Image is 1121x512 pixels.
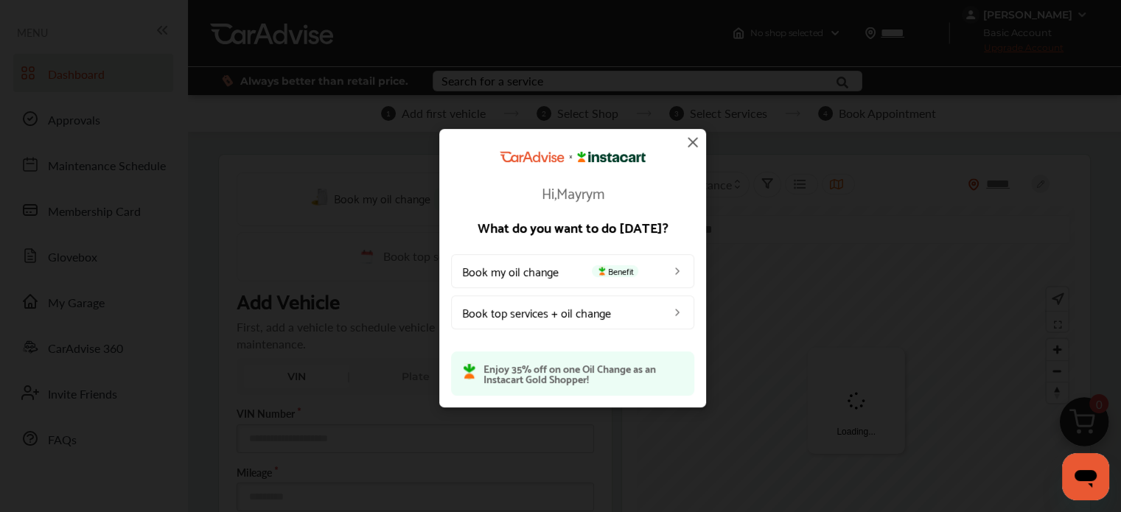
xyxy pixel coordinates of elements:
[684,133,702,151] img: close-icon.a004319c.svg
[451,184,694,199] p: Hi, Mayrym
[500,151,646,163] img: CarAdvise Instacart Logo
[451,253,694,287] a: Book my oil changeBenefit
[592,264,638,276] span: Benefit
[671,264,683,276] img: left_arrow_icon.0f472efe.svg
[596,266,608,275] img: instacart-icon.73bd83c2.svg
[451,295,694,329] a: Book top services + oil change
[671,306,683,318] img: left_arrow_icon.0f472efe.svg
[1062,453,1109,500] iframe: Button to launch messaging window
[451,220,694,233] p: What do you want to do [DATE]?
[463,362,476,379] img: instacart-icon.73bd83c2.svg
[483,362,682,383] p: Enjoy 35% off on one Oil Change as an Instacart Gold Shopper!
